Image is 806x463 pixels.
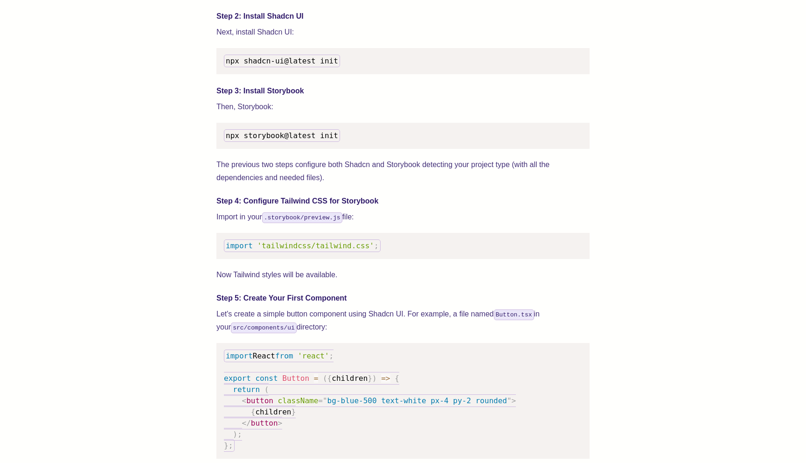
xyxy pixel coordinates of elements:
span: className [278,396,319,405]
span: = [318,396,323,405]
span: ; [374,241,379,250]
p: Let's create a simple button component using Shadcn UI. For example, a file named in your directory: [216,308,590,334]
code: src/components/ui [231,323,297,333]
span: ( [323,374,327,383]
span: } [292,407,296,416]
span: import [226,241,253,250]
code: .storybook/preview.js [262,212,342,223]
span: from [275,351,293,360]
span: => [381,374,390,383]
p: Then, Storybook: [216,100,590,113]
span: button [246,396,273,405]
span: { [395,374,399,383]
p: Now Tailwind styles will be available. [216,268,590,281]
span: ; [237,430,242,439]
h4: Step 3: Install Storybook [216,85,590,97]
span: React [253,351,275,360]
span: ; [229,441,233,450]
h4: Step 4: Configure Tailwind CSS for Storybook [216,196,590,207]
span: ( [264,385,269,394]
span: < [242,396,247,405]
span: } [224,441,229,450]
span: ) [372,374,377,383]
span: children [255,407,291,416]
p: Import in your file: [216,210,590,224]
span: const [255,374,278,383]
span: button [251,419,278,428]
span: } [368,374,372,383]
span: npx shadcn-ui@latest init [226,56,338,65]
span: Button [282,374,309,383]
span: children [332,374,368,383]
span: " [323,396,327,405]
span: ; [329,351,334,360]
span: " [507,396,512,405]
span: = [314,374,319,383]
h4: Step 5: Create Your First Component [216,293,590,304]
span: { [251,407,256,416]
span: import [226,351,253,360]
span: { [327,374,332,383]
span: export [224,374,251,383]
span: </ [242,419,251,428]
h4: Step 2: Install Shadcn UI [216,11,590,22]
span: 'react' [298,351,329,360]
code: Button.tsx [494,309,534,320]
span: bg-blue-500 text-white px-4 py-2 rounded [327,396,507,405]
span: > [278,419,283,428]
span: npx storybook@latest init [226,131,338,140]
span: > [512,396,516,405]
span: return [233,385,260,394]
p: Next, install Shadcn UI: [216,26,590,39]
span: ) [233,430,237,439]
p: The previous two steps configure both Shadcn and Storybook detecting your project type (with all ... [216,158,590,184]
span: 'tailwindcss/tailwind.css' [257,241,374,250]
